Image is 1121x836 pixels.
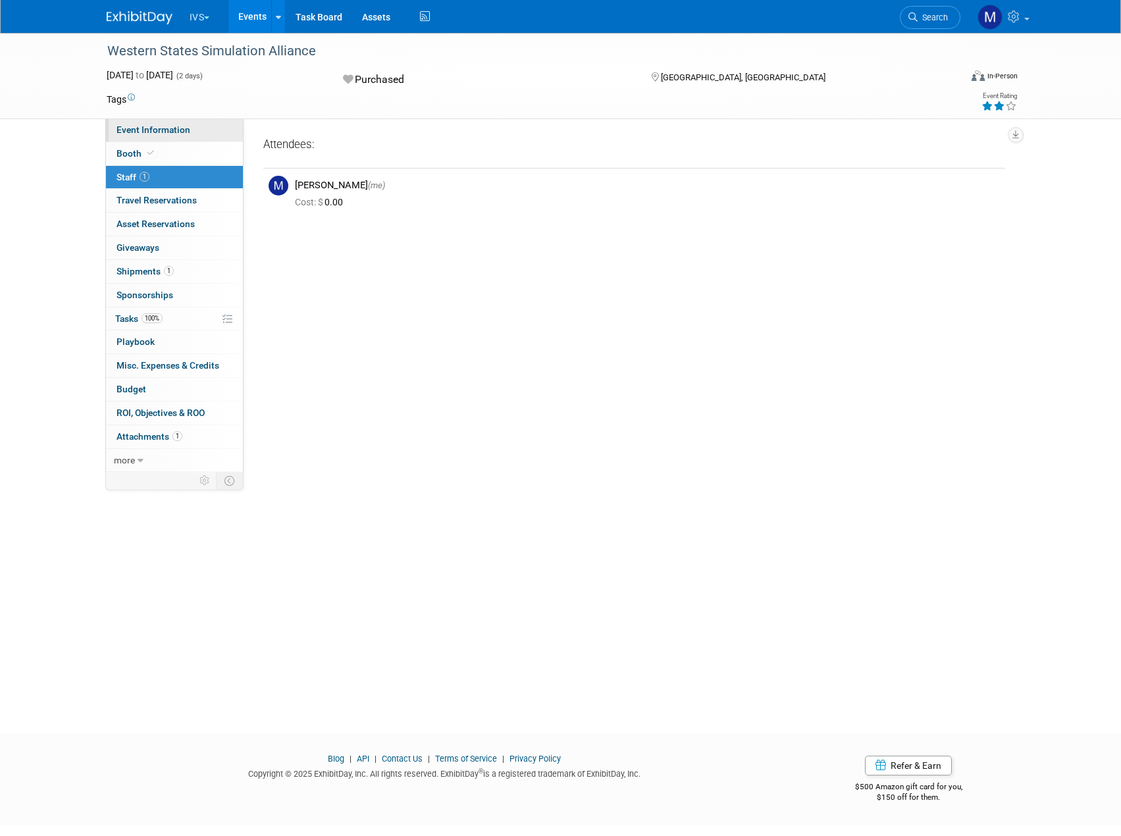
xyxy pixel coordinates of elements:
div: In-Person [987,71,1018,81]
span: | [499,754,508,764]
span: Asset Reservations [117,219,195,229]
div: Copyright © 2025 ExhibitDay, Inc. All rights reserved. ExhibitDay is a registered trademark of Ex... [107,765,783,780]
div: $150 off for them. [802,792,1015,803]
a: Terms of Service [435,754,497,764]
span: Search [918,13,948,22]
a: Playbook [106,330,243,353]
span: Cost: $ [295,197,325,207]
span: 100% [142,313,163,323]
div: $500 Amazon gift card for you, [802,773,1015,803]
a: Contact Us [382,754,423,764]
a: Refer & Earn [865,756,952,775]
span: Misc. Expenses & Credits [117,360,219,371]
span: (2 days) [175,72,203,80]
td: Tags [107,93,135,106]
i: Booth reservation complete [147,149,154,157]
div: Event Rating [981,93,1017,99]
div: Event Format [883,68,1018,88]
a: more [106,449,243,472]
a: Sponsorships [106,284,243,307]
a: Asset Reservations [106,213,243,236]
img: ExhibitDay [107,11,172,24]
span: | [371,754,380,764]
a: Budget [106,378,243,401]
img: Michael Kocken [978,5,1003,30]
span: (me) [368,180,385,190]
div: Attendees: [263,137,1005,154]
span: Event Information [117,124,190,135]
span: 1 [164,266,174,276]
a: Event Information [106,118,243,142]
span: [GEOGRAPHIC_DATA], [GEOGRAPHIC_DATA] [661,72,825,82]
span: 0.00 [295,197,348,207]
a: Blog [328,754,344,764]
a: Privacy Policy [509,754,561,764]
img: M.jpg [269,176,288,196]
span: Playbook [117,336,155,347]
span: Budget [117,384,146,394]
span: Booth [117,148,157,159]
a: Staff1 [106,166,243,189]
span: Giveaways [117,242,159,253]
a: ROI, Objectives & ROO [106,402,243,425]
span: Tasks [115,313,163,324]
span: to [134,70,146,80]
span: | [425,754,433,764]
span: ROI, Objectives & ROO [117,407,205,418]
span: [DATE] [DATE] [107,70,173,80]
a: Giveaways [106,236,243,259]
span: Staff [117,172,149,182]
a: Misc. Expenses & Credits [106,354,243,377]
a: Attachments1 [106,425,243,448]
span: | [346,754,355,764]
td: Toggle Event Tabs [216,472,243,489]
span: 1 [172,431,182,441]
span: Sponsorships [117,290,173,300]
sup: ® [479,768,483,775]
a: Shipments1 [106,260,243,283]
div: [PERSON_NAME] [295,179,1000,192]
a: Tasks100% [106,307,243,330]
div: Purchased [339,68,630,91]
a: Travel Reservations [106,189,243,212]
img: Format-Inperson.png [972,70,985,81]
a: Search [900,6,960,29]
div: Western States Simulation Alliance [103,39,941,63]
span: Travel Reservations [117,195,197,205]
a: Booth [106,142,243,165]
span: Attachments [117,431,182,442]
td: Personalize Event Tab Strip [194,472,217,489]
span: Shipments [117,266,174,276]
span: 1 [140,172,149,182]
span: more [114,455,135,465]
a: API [357,754,369,764]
